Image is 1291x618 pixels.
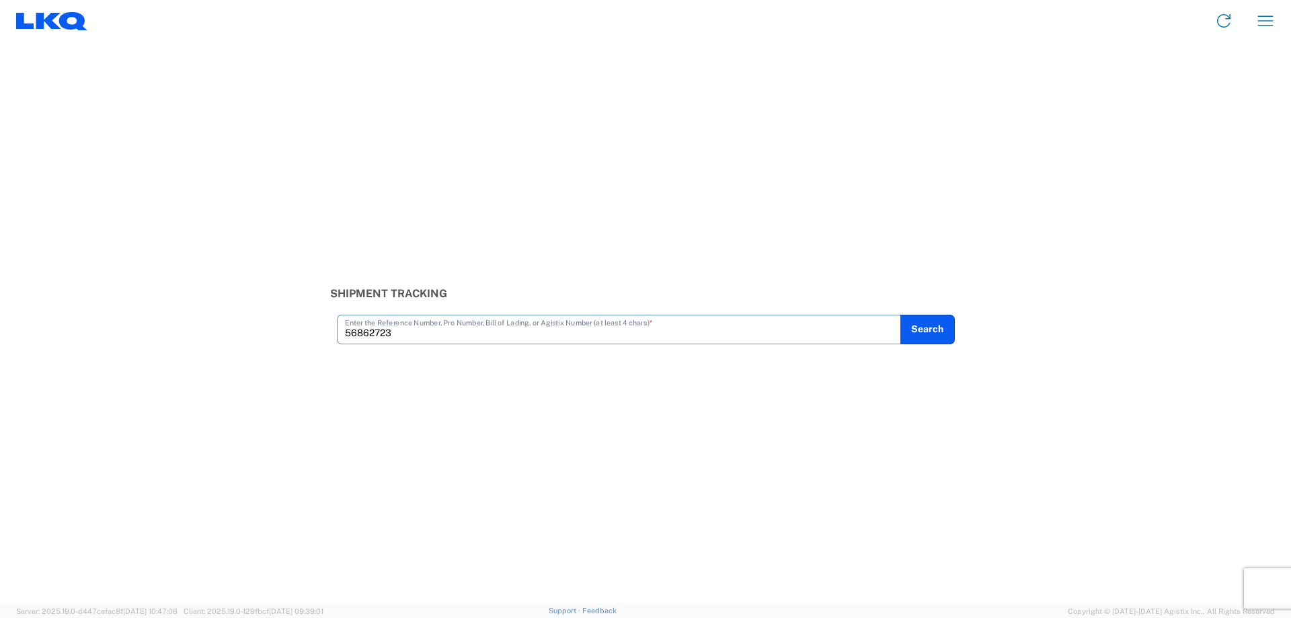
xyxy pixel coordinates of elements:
[184,607,323,615] span: Client: 2025.19.0-129fbcf
[123,607,178,615] span: [DATE] 10:47:06
[582,607,617,615] a: Feedback
[330,287,962,300] h3: Shipment Tracking
[549,607,582,615] a: Support
[1068,605,1275,617] span: Copyright © [DATE]-[DATE] Agistix Inc., All Rights Reserved
[16,607,178,615] span: Server: 2025.19.0-d447cefac8f
[269,607,323,615] span: [DATE] 09:39:01
[900,315,955,344] button: Search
